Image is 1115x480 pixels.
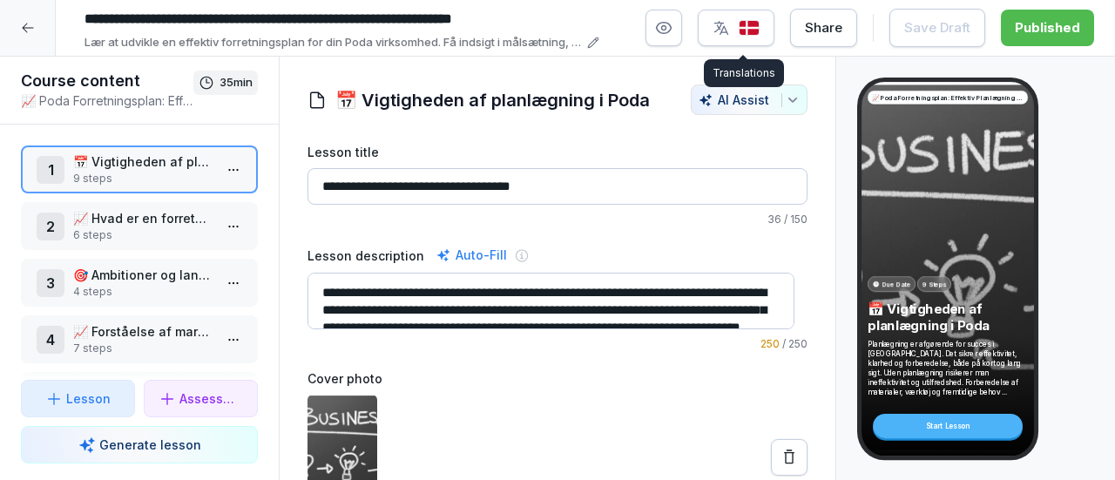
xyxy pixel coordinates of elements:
[21,202,258,250] div: 2📈 Hvad er en forretningsplan?6 steps
[805,18,842,37] div: Share
[433,245,510,266] div: Auto-Fill
[307,143,808,161] label: Lesson title
[889,9,985,47] button: Save Draft
[307,369,808,388] label: Cover photo
[73,322,213,341] p: 📈 Forståelse af markedet og realistiske planer
[307,247,424,265] label: Lesson description
[767,213,781,226] span: 36
[73,152,213,171] p: 📅 Vigtigheden af planlægning i Poda
[873,414,1023,438] div: Start Lesson
[882,280,911,289] p: Due Date
[37,326,64,354] div: 4
[37,156,64,184] div: 1
[73,171,213,186] p: 9 steps
[84,34,582,51] p: Lær at udvikle en effektiv forretningsplan for din Poda virksomhed. Få indsigt i målsætning, mark...
[739,20,760,37] img: dk.svg
[790,9,857,47] button: Share
[691,85,808,115] button: AI Assist
[868,301,1028,334] p: 📅 Vigtigheden af planlægning i Poda
[21,91,193,110] p: 📈 Poda Forretningsplan: Effektiv Planlægning og Strategi med audiofil
[21,71,193,91] h1: Course content
[99,436,201,454] p: Generate lesson
[21,426,258,463] button: Generate lesson
[37,213,64,240] div: 2
[37,269,64,297] div: 3
[21,259,258,307] div: 3🎯 Ambitioner og langsigtede målsætninger4 steps
[144,380,258,417] button: Assessment
[1015,18,1080,37] div: Published
[220,74,253,91] p: 35 min
[760,337,780,350] span: 250
[307,336,808,352] p: / 250
[922,280,947,289] p: 9 Steps
[73,341,213,356] p: 7 steps
[868,339,1028,397] p: Planlægning er afgørende for succes i [GEOGRAPHIC_DATA]. Det sikrer effektivitet, klarhed og forb...
[307,212,808,227] p: / 150
[21,145,258,193] div: 1📅 Vigtigheden af planlægning i Poda9 steps
[872,93,1024,103] p: 📈 Poda Forretningsplan: Effektiv Planlægning og Strategi med audiofil
[335,87,650,113] h1: 📅 Vigtigheden af planlægning i Poda
[73,227,213,243] p: 6 steps
[1001,10,1094,46] button: Published
[699,92,800,107] div: AI Assist
[73,266,213,284] p: 🎯 Ambitioner og langsigtede målsætninger
[73,209,213,227] p: 📈 Hvad er en forretningsplan?
[66,389,111,408] p: Lesson
[904,18,970,37] div: Save Draft
[73,284,213,300] p: 4 steps
[704,59,784,87] div: Translations
[179,389,243,408] p: Assessment
[21,315,258,363] div: 4📈 Forståelse af markedet og realistiske planer7 steps
[21,380,135,417] button: Lesson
